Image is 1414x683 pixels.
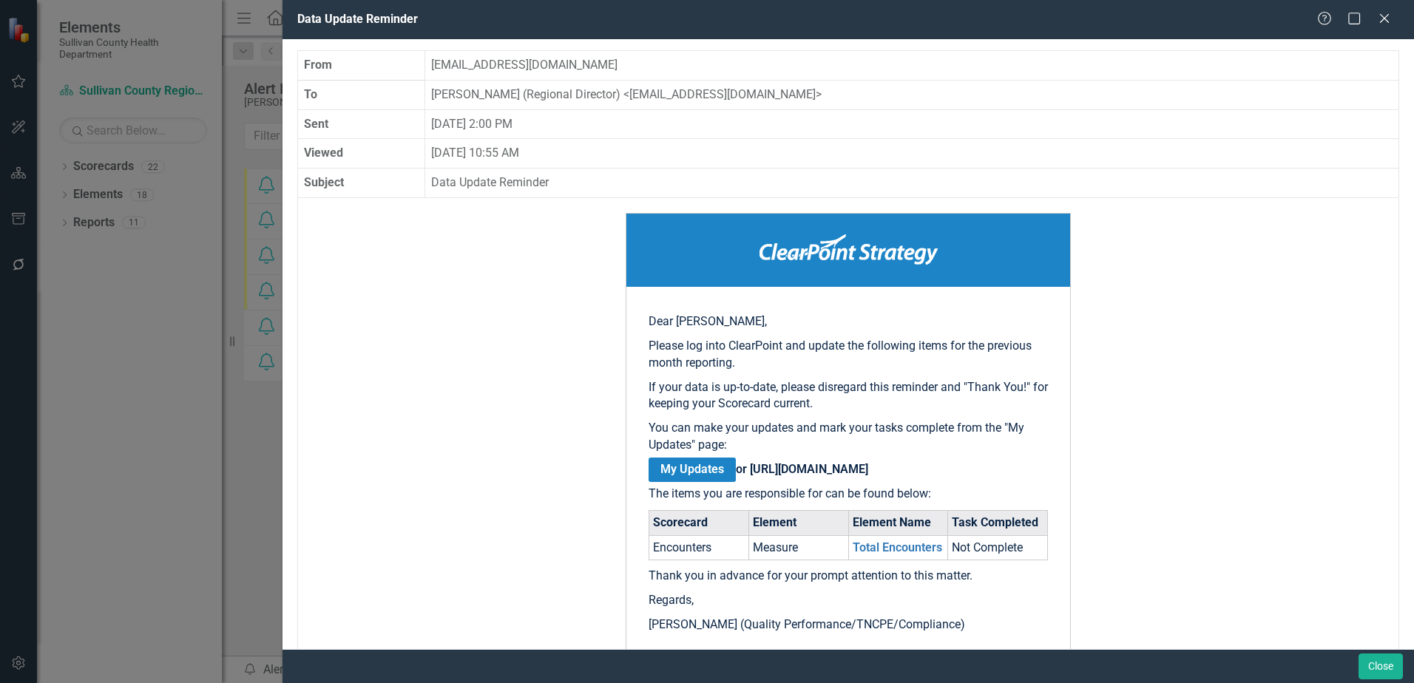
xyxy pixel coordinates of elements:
span: > [816,87,822,101]
td: Data Update Reminder [424,169,1398,198]
p: Thank you in advance for your prompt attention to this matter. [649,568,1048,585]
th: Element [748,510,848,535]
td: Encounters [649,535,749,560]
strong: or [URL][DOMAIN_NAME] [649,458,868,482]
button: Close [1359,653,1403,679]
th: Subject [298,169,425,198]
a: My Updates [649,458,736,482]
td: [PERSON_NAME] (Regional Director) [EMAIL_ADDRESS][DOMAIN_NAME] [424,80,1398,109]
th: From [298,50,425,80]
span: Data Update Reminder [297,12,418,26]
th: To [298,80,425,109]
td: [DATE] 10:55 AM [424,139,1398,169]
p: Dear [PERSON_NAME], [649,313,1048,330]
span: < [623,87,629,101]
p: You can make your updates and mark your tasks complete from the "My Updates" page: [649,420,1048,454]
th: Element Name [848,510,948,535]
th: Scorecard [649,510,749,535]
th: Task Completed [948,510,1048,535]
td: [EMAIL_ADDRESS][DOMAIN_NAME] [424,50,1398,80]
td: [DATE] 2:00 PM [424,109,1398,139]
img: ClearPoint Strategy [760,234,938,265]
td: Measure [748,535,848,560]
a: Total Encounters [853,540,942,554]
td: Not Complete [948,535,1048,560]
p: [PERSON_NAME] (Quality Performance/TNCPE/Compliance) [649,616,1048,633]
p: The items you are responsible for can be found below: [649,486,1048,503]
th: Sent [298,109,425,139]
p: If your data is up-to-date, please disregard this reminder and "Thank You!" for keeping your Scor... [649,379,1048,413]
p: Regards, [649,592,1048,609]
p: Please log into ClearPoint and update the following items for the previous month reporting. [649,338,1048,372]
th: Viewed [298,139,425,169]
